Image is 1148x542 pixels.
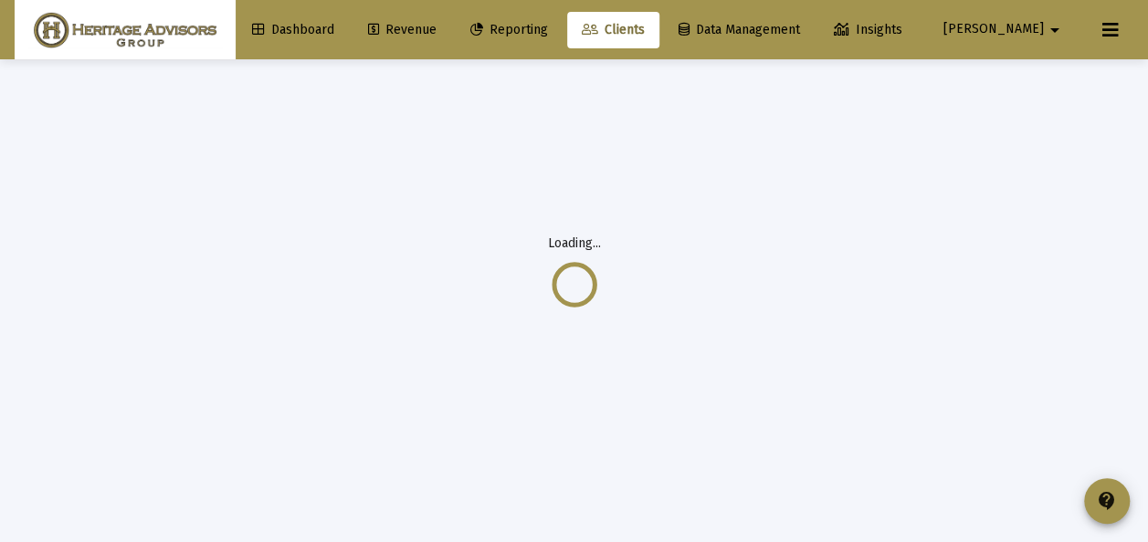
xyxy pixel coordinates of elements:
[819,12,917,48] a: Insights
[368,22,437,37] span: Revenue
[470,22,548,37] span: Reporting
[456,12,563,48] a: Reporting
[567,12,659,48] a: Clients
[353,12,451,48] a: Revenue
[1096,490,1118,512] mat-icon: contact_support
[943,22,1044,37] span: [PERSON_NAME]
[679,22,800,37] span: Data Management
[582,22,645,37] span: Clients
[664,12,815,48] a: Data Management
[28,12,222,48] img: Dashboard
[237,12,349,48] a: Dashboard
[1044,12,1066,48] mat-icon: arrow_drop_down
[834,22,902,37] span: Insights
[922,11,1088,47] button: [PERSON_NAME]
[252,22,334,37] span: Dashboard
